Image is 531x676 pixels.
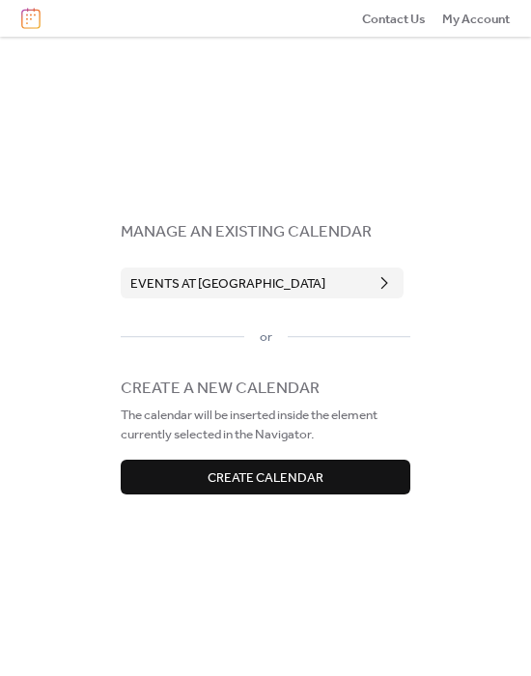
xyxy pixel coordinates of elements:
[121,219,410,245] span: MANAGE AN EXISTING CALENDAR
[121,406,410,445] span: The calendar will be inserted inside the element currently selected in the Navigator.
[442,9,510,28] a: My Account
[121,376,320,402] span: CREATE A NEW CALENDAR
[130,274,325,294] span: Events at [GEOGRAPHIC_DATA]
[362,10,426,29] span: Contact Us
[21,8,41,29] img: logo
[362,9,426,28] a: Contact Us
[121,460,410,494] button: Create Calendar
[244,327,288,347] span: or
[121,268,404,298] button: Events at [GEOGRAPHIC_DATA]
[442,10,510,29] span: My Account
[208,468,323,488] span: Create Calendar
